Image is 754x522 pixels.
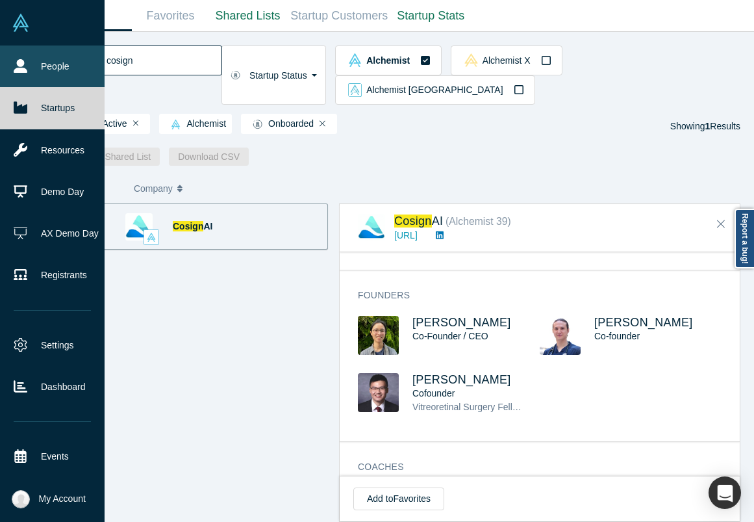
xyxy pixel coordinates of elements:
[366,56,410,65] span: Alchemist
[394,230,418,241] a: [URL]
[165,119,226,129] span: Alchemist
[39,492,86,506] span: My Account
[358,214,385,241] img: Cosign AI's Logo
[670,121,740,131] span: Showing Results
[412,331,488,341] span: Co-Founder / CEO
[125,213,153,241] img: Cosign AI's Logo
[358,460,703,474] h3: Coaches
[540,316,581,355] img: Riya Fukui's Profile Image
[394,215,443,228] a: CosignAI
[353,488,444,510] button: Add toFavorites
[464,53,478,67] img: alchemistx Vault Logo
[412,316,511,329] a: [PERSON_NAME]
[171,120,181,129] img: alchemist Vault Logo
[392,1,470,31] a: Startup Stats
[12,14,30,32] img: Alchemist Vault Logo
[394,215,432,228] span: Cosign
[203,221,212,231] span: AI
[134,175,229,202] button: Company
[412,373,511,386] a: [PERSON_NAME]
[147,233,156,242] img: alchemist Vault Logo
[320,119,325,128] button: Remove Filter
[446,216,511,227] small: ( Alchemist 39 )
[132,1,209,31] a: Favorites
[358,373,399,412] img: Louie Cai's Profile Image
[75,148,160,166] button: New Shared List
[253,119,262,129] img: Startup status
[286,1,392,31] a: Startup Customers
[705,121,710,131] strong: 1
[12,490,30,508] img: Katinka Harsányi's Account
[348,53,362,67] img: alchemist Vault Logo
[173,221,203,231] span: Cosign
[335,46,442,75] button: alchemist Vault LogoAlchemist
[711,214,731,235] button: Close
[335,75,535,105] button: alchemist_aj Vault LogoAlchemist [GEOGRAPHIC_DATA]
[348,83,362,97] img: alchemist_aj Vault Logo
[358,289,703,302] h3: Founders
[133,119,139,128] button: Remove Filter
[12,490,86,508] button: My Account
[247,119,314,129] span: Onboarded
[451,46,562,75] button: alchemistx Vault LogoAlchemist X
[594,316,693,329] a: [PERSON_NAME]
[366,85,503,94] span: Alchemist [GEOGRAPHIC_DATA]
[432,215,444,228] span: AI
[735,209,754,268] a: Report a bug!
[594,331,640,341] span: Co-founder
[221,46,326,105] button: Startup Status
[169,148,249,166] button: Download CSV
[412,388,455,398] span: Cofounder
[173,221,212,231] a: CosignAI
[105,45,221,75] input: Search by company name, class, customer, one-liner or category
[483,56,531,65] span: Alchemist X
[134,175,173,202] span: Company
[209,1,286,31] a: Shared Lists
[231,70,240,81] img: Startup status
[358,316,399,355] img: Will Xie's Profile Image
[81,119,127,129] span: Active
